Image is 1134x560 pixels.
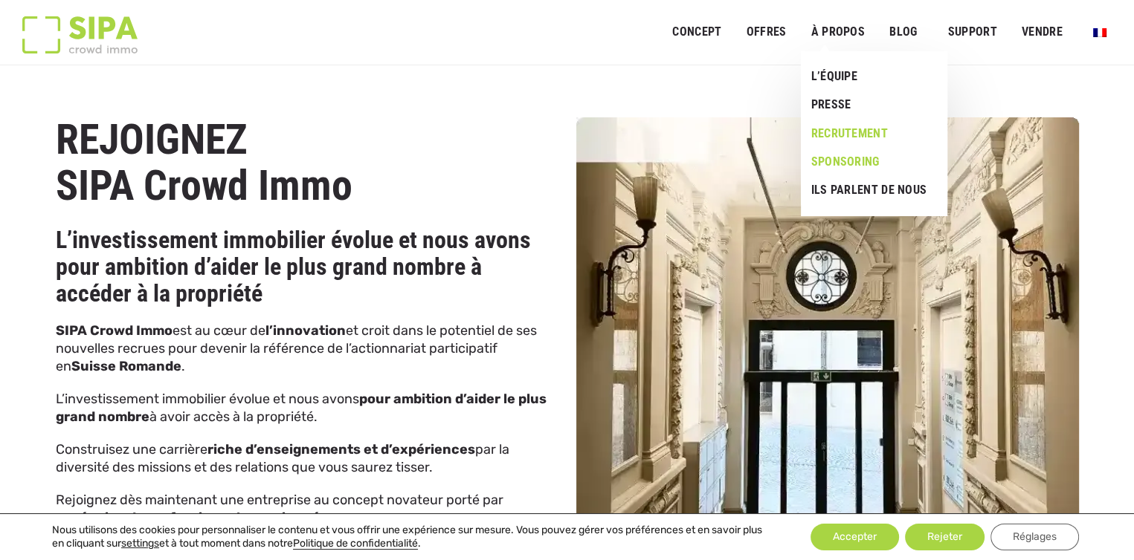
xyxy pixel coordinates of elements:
[265,322,346,339] strong: l’innovation
[22,16,138,53] img: Logo
[990,524,1079,550] button: Réglages
[905,524,985,550] button: Rejeter
[56,440,558,491] p: Construisez une carrière par la diversité des missions et des relations que vous saurez tisser.
[56,322,173,339] strong: SIPA Crowd Immo
[880,16,927,49] a: Blog
[938,16,1007,49] a: SUPPORT
[1012,16,1072,49] a: VENDRE
[801,176,936,204] a: Ils parlent de nous
[801,16,874,49] a: À PROPOS
[56,491,558,541] p: Rejoignez dès maintenant une entreprise au concept novateur porté par une
[71,358,181,374] strong: Suisse Romande
[19,248,322,261] p: J'accepte de recevoir des communications de SIPA crowd immo
[1093,28,1106,37] img: Français
[80,509,331,526] strong: équipe de professionnels passionnés.
[207,441,475,458] strong: riche d’enseignements et d’expériences
[811,524,899,550] button: Accepter
[56,390,558,440] p: L’investissement immobilier évolue et nous avons à avoir accès à la propriété.
[663,16,731,49] a: Concept
[56,391,547,425] strong: pour ambition d’aider le plus grand nombre
[52,524,773,550] p: Nous utilisons des cookies pour personnaliser le contenu et vous offrir une expérience sur mesure...
[801,120,936,148] a: RECRUTEMENT
[801,91,936,119] a: Presse
[56,322,558,390] p: est au cœur de et croit dans le potentiel de ses nouvelles recrues pour devenir la référence de l...
[801,148,936,176] a: Sponsoring
[736,16,796,49] a: OFFRES
[293,537,418,550] a: Politique de confidentialité
[4,250,13,260] input: J'accepte de recevoir des communications de SIPA crowd immo
[338,123,419,135] span: Votre téléphone
[338,1,361,13] span: Nom
[672,13,1112,51] nav: Menu principal
[1083,18,1116,46] a: Passer à
[121,537,159,550] button: settings
[56,227,558,307] h3: L’investissement immobilier évolue et nous avons pour ambition d’aider le plus grand nombre à acc...
[56,117,558,209] h1: REJOIGNEZ SIPA Crowd Immo
[801,62,936,91] a: L’ÉQUIPE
